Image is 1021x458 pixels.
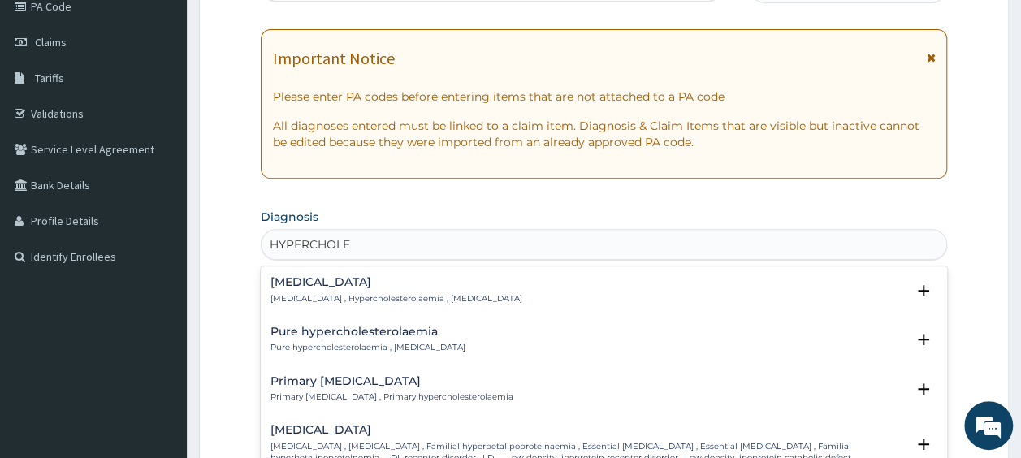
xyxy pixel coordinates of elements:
div: Minimize live chat window [266,8,305,47]
p: Primary [MEDICAL_DATA] , Primary hypercholesterolaemia [270,391,513,403]
p: [MEDICAL_DATA] , Hypercholesterolaemia , [MEDICAL_DATA] [270,293,522,305]
span: We're online! [94,130,224,294]
h4: [MEDICAL_DATA] [270,424,906,436]
h4: Pure hypercholesterolaemia [270,326,465,338]
i: open select status [914,379,933,399]
div: Chat with us now [84,91,273,112]
span: Tariffs [35,71,64,85]
label: Diagnosis [261,209,318,225]
h4: Primary [MEDICAL_DATA] [270,375,513,387]
p: Please enter PA codes before entering items that are not attached to a PA code [273,89,936,105]
i: open select status [914,434,933,454]
p: All diagnoses entered must be linked to a claim item. Diagnosis & Claim Items that are visible bu... [273,118,936,150]
h4: [MEDICAL_DATA] [270,276,522,288]
p: Pure hypercholesterolaemia , [MEDICAL_DATA] [270,342,465,353]
h1: Important Notice [273,50,395,67]
i: open select status [914,330,933,349]
textarea: Type your message and hit 'Enter' [8,294,309,351]
img: d_794563401_company_1708531726252_794563401 [30,81,66,122]
i: open select status [914,281,933,300]
span: Claims [35,35,67,50]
